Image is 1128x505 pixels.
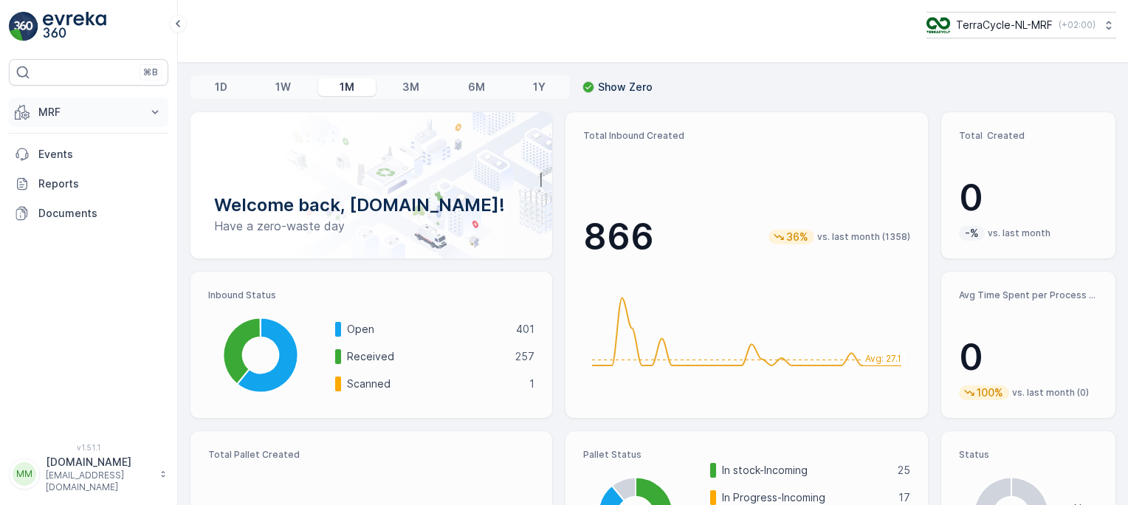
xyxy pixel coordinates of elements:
[959,176,1098,220] p: 0
[722,490,888,505] p: In Progress-Incoming
[926,12,1116,38] button: TerraCycle-NL-MRF(+02:00)
[43,12,106,41] img: logo_light-DOdMpM7g.png
[959,449,1098,461] p: Status
[38,105,139,120] p: MRF
[9,97,168,127] button: MRF
[898,463,910,478] p: 25
[38,176,162,191] p: Reports
[959,130,1098,142] p: Total Created
[9,12,38,41] img: logo
[9,455,168,493] button: MM[DOMAIN_NAME][EMAIL_ADDRESS][DOMAIN_NAME]
[46,455,152,470] p: [DOMAIN_NAME]
[402,80,419,95] p: 3M
[583,449,909,461] p: Pallet Status
[143,66,158,78] p: ⌘B
[9,443,168,452] span: v 1.51.1
[215,80,227,95] p: 1D
[583,215,654,259] p: 866
[963,226,980,241] p: -%
[956,18,1053,32] p: TerraCycle-NL-MRF
[340,80,354,95] p: 1M
[208,289,534,301] p: Inbound Status
[275,80,291,95] p: 1W
[468,80,485,95] p: 6M
[214,193,529,217] p: Welcome back, [DOMAIN_NAME]!
[515,349,534,364] p: 257
[214,217,529,235] p: Have a zero-waste day
[959,335,1098,379] p: 0
[38,147,162,162] p: Events
[898,490,910,505] p: 17
[785,230,810,244] p: 36%
[347,349,506,364] p: Received
[959,289,1098,301] p: Avg Time Spent per Process (hr)
[9,199,168,228] a: Documents
[533,80,546,95] p: 1Y
[975,385,1005,400] p: 100%
[347,322,506,337] p: Open
[817,231,910,243] p: vs. last month (1358)
[13,462,36,486] div: MM
[516,322,534,337] p: 401
[722,463,887,478] p: In stock-Incoming
[529,377,534,391] p: 1
[583,130,909,142] p: Total Inbound Created
[347,377,520,391] p: Scanned
[38,206,162,221] p: Documents
[988,227,1050,239] p: vs. last month
[208,449,365,461] p: Total Pallet Created
[1012,387,1089,399] p: vs. last month (0)
[46,470,152,493] p: [EMAIL_ADDRESS][DOMAIN_NAME]
[926,17,950,33] img: TC_v739CUj.png
[9,140,168,169] a: Events
[598,80,653,95] p: Show Zero
[9,169,168,199] a: Reports
[1059,19,1096,31] p: ( +02:00 )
